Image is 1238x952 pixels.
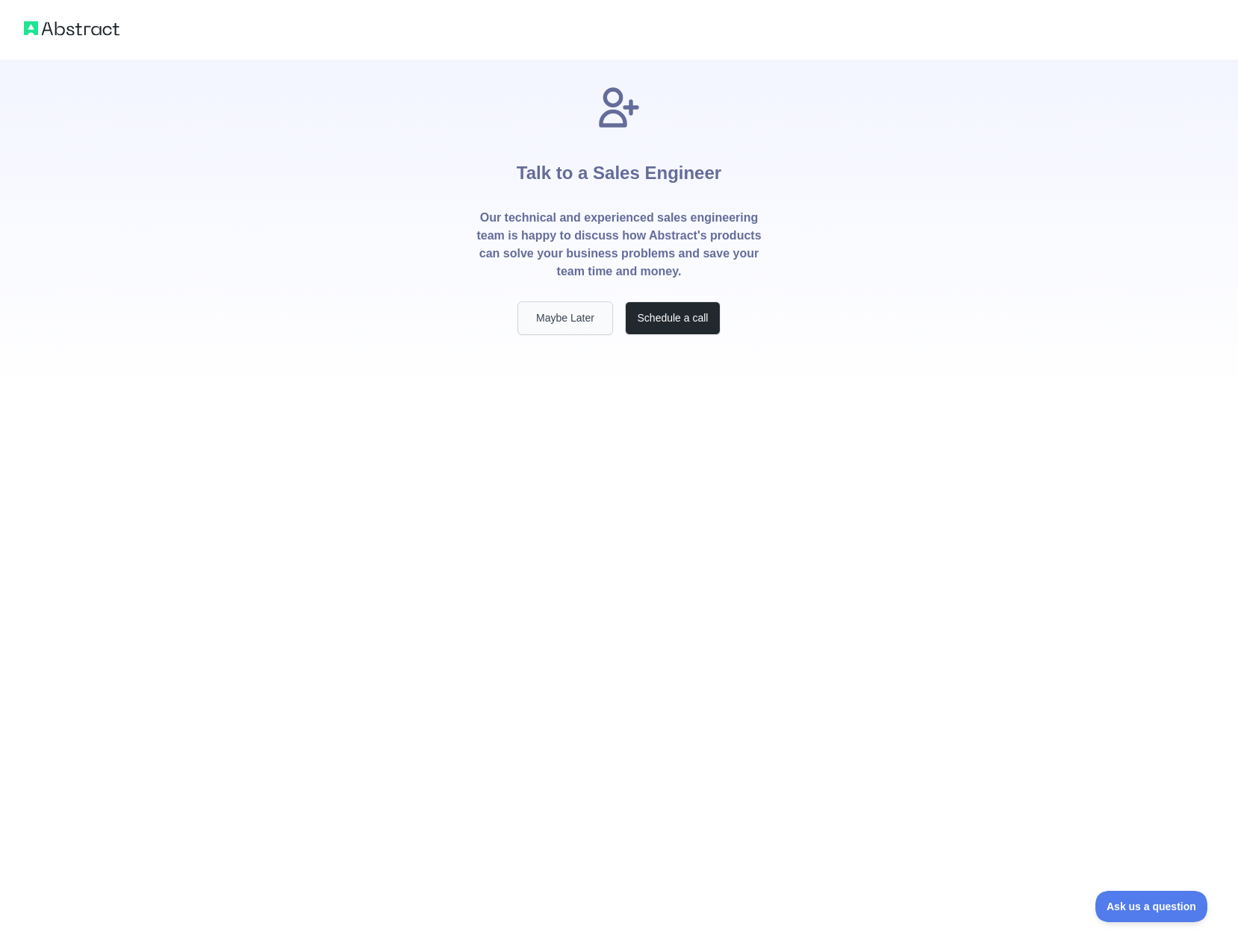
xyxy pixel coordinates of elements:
iframe: Toggle Customer Support [1095,891,1208,922]
p: Our technical and experienced sales engineering team is happy to discuss how Abstract's products ... [476,209,762,281]
h1: Talk to a Sales Engineer [517,131,721,209]
button: Maybe Later [517,301,613,335]
button: Schedule a call [625,301,721,335]
img: Abstract logo [24,18,119,39]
